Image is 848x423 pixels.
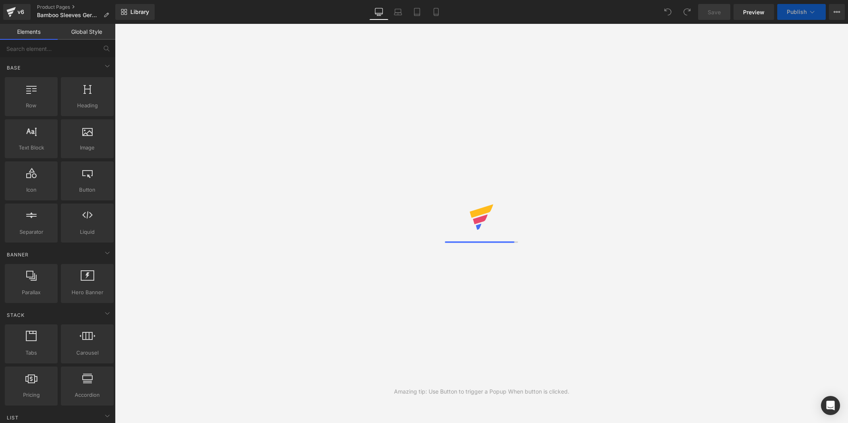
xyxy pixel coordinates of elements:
[7,349,55,357] span: Tabs
[63,288,111,297] span: Hero Banner
[63,144,111,152] span: Image
[6,311,25,319] span: Stack
[743,8,765,16] span: Preview
[58,24,115,40] a: Global Style
[3,4,31,20] a: v6
[37,4,115,10] a: Product Pages
[7,391,55,399] span: Pricing
[408,4,427,20] a: Tablet
[16,7,26,17] div: v6
[369,4,388,20] a: Desktop
[63,228,111,236] span: Liquid
[787,9,807,15] span: Publish
[734,4,774,20] a: Preview
[7,186,55,194] span: Icon
[7,228,55,236] span: Separator
[708,8,721,16] span: Save
[829,4,845,20] button: More
[63,349,111,357] span: Carousel
[388,4,408,20] a: Laptop
[679,4,695,20] button: Redo
[130,8,149,16] span: Library
[37,12,100,18] span: Bamboo Sleeves German
[6,414,19,421] span: List
[7,144,55,152] span: Text Block
[6,64,21,72] span: Base
[660,4,676,20] button: Undo
[427,4,446,20] a: Mobile
[821,396,840,415] div: Open Intercom Messenger
[7,288,55,297] span: Parallax
[115,4,155,20] a: New Library
[7,101,55,110] span: Row
[63,391,111,399] span: Accordion
[394,387,569,396] div: Amazing tip: Use Button to trigger a Popup When button is clicked.
[63,186,111,194] span: Button
[777,4,826,20] button: Publish
[63,101,111,110] span: Heading
[6,251,29,258] span: Banner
